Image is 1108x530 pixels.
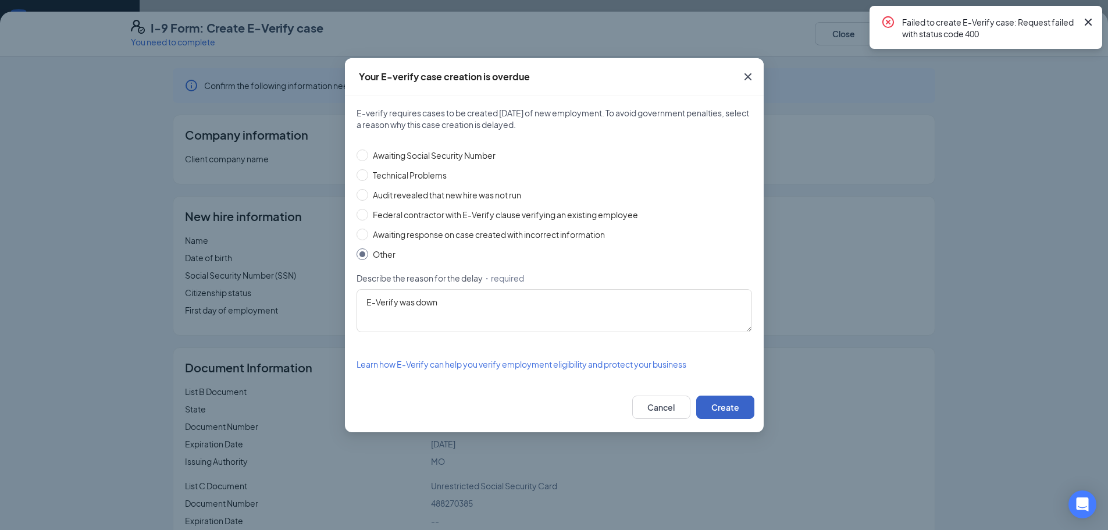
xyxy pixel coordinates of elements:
svg: Cross [741,70,755,84]
svg: CrossCircle [881,15,895,29]
span: E-verify requires cases to be created [DATE] of new employment. To avoid government penalties, se... [357,107,752,130]
a: Learn how E-Verify can help you verify employment eligibility and protect your business [357,358,752,371]
div: Failed to create E-Verify case: Request failed with status code 400 [902,15,1077,40]
textarea: E-Verify was down [357,289,752,332]
button: Create [696,396,754,419]
span: Federal contractor with E-Verify clause verifying an existing employee [368,208,643,221]
span: ・required [483,272,524,284]
span: Awaiting response on case created with incorrect information [368,228,610,241]
span: Audit revealed that new hire was not run [368,188,526,201]
span: Describe the reason for the delay [357,272,483,284]
svg: Cross [1081,15,1095,29]
button: Close [732,58,764,95]
span: Awaiting Social Security Number [368,149,500,162]
div: Open Intercom Messenger [1068,490,1096,518]
span: Technical Problems [368,169,451,182]
div: Your E-verify case creation is overdue [359,70,530,83]
button: Cancel [632,396,690,419]
span: Learn how E-Verify can help you verify employment eligibility and protect your business [357,359,686,369]
span: Other [368,248,400,261]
